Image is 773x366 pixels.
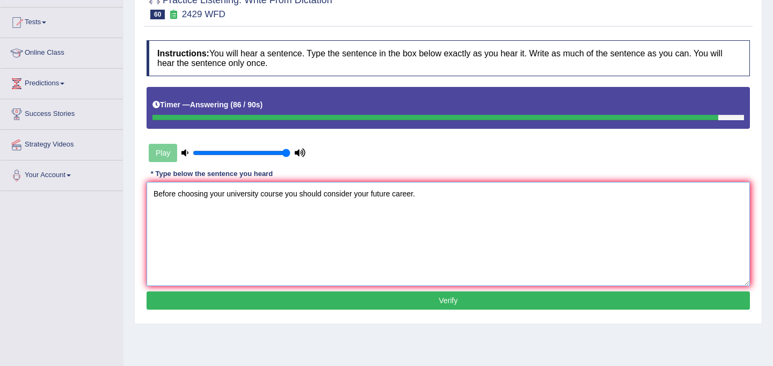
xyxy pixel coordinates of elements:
[157,49,209,58] b: Instructions:
[233,100,260,109] b: 86 / 90s
[167,10,179,20] small: Exam occurring question
[147,169,277,179] div: * Type below the sentence you heard
[147,291,750,310] button: Verify
[1,99,123,126] a: Success Stories
[182,9,225,19] small: 2429 WFD
[147,40,750,76] h4: You will hear a sentence. Type the sentence in the box below exactly as you hear it. Write as muc...
[1,8,123,34] a: Tests
[150,10,165,19] span: 60
[152,101,262,109] h5: Timer —
[190,100,229,109] b: Answering
[1,69,123,96] a: Predictions
[1,38,123,65] a: Online Class
[260,100,263,109] b: )
[230,100,233,109] b: (
[1,160,123,187] a: Your Account
[1,130,123,157] a: Strategy Videos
